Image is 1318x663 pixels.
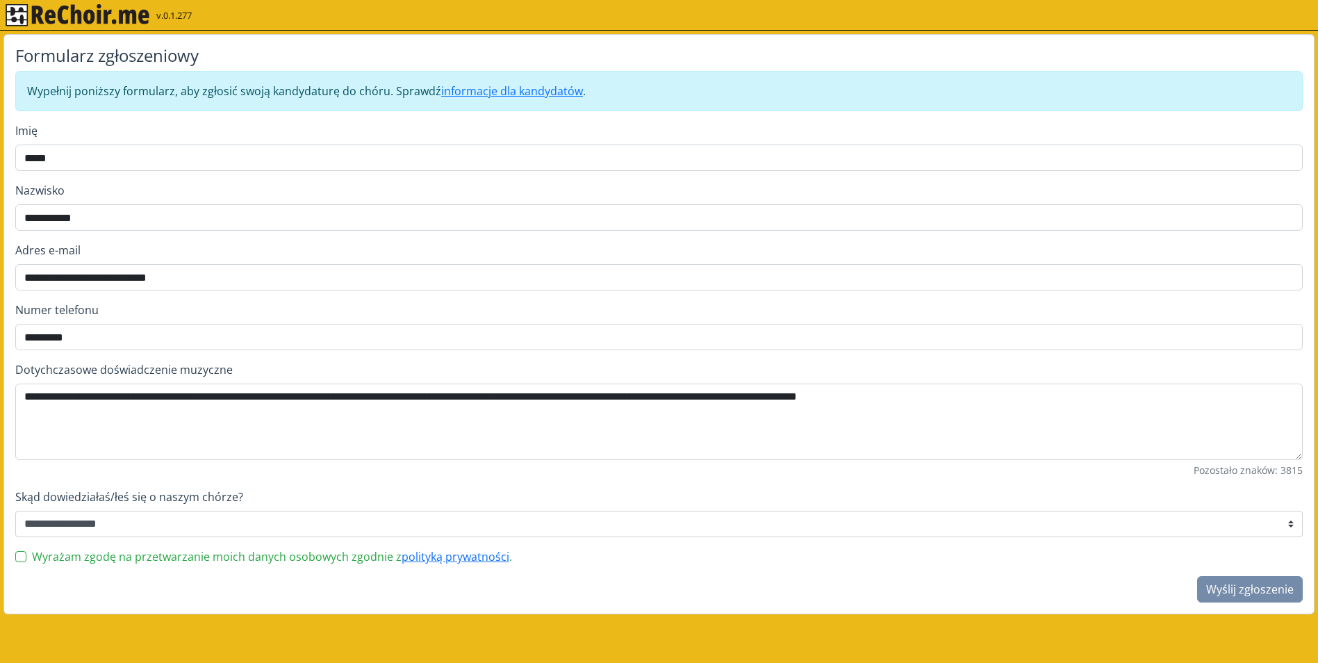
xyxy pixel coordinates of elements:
[15,182,1303,199] label: Nazwisko
[441,83,583,99] a: informacje dla kandydatów
[15,242,1303,259] label: Adres e-mail
[32,548,512,565] label: Wyrażam zgodę na przetwarzanie moich danych osobowych zgodnie z .
[156,9,192,23] span: v.0.1.277
[15,122,1303,139] label: Imię
[15,302,1303,318] label: Numer telefonu
[402,549,509,564] a: polityką prywatności
[15,463,1303,477] small: Pozostało znaków: 3815
[15,46,1303,66] h4: Formularz zgłoszeniowy
[15,489,1303,505] label: Skąd dowiedziałaś/łeś się o naszym chórze?
[15,71,1303,111] div: Wypełnij poniższy formularz, aby zgłosić swoją kandydaturę do chóru. Sprawdź .
[15,361,1303,378] label: Dotychczasowe doświadczenie muzyczne
[6,4,149,26] img: rekłajer mi
[1197,576,1303,603] button: Wyślij zgłoszenie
